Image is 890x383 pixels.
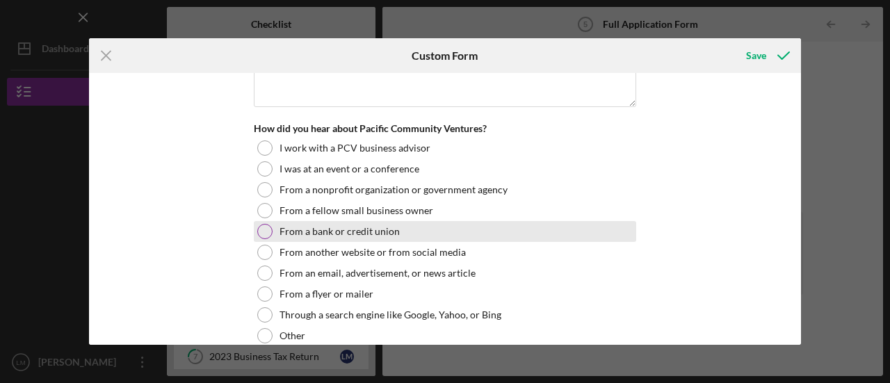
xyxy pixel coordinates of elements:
[280,309,501,320] label: Through a search engine like Google, Yahoo, or Bing
[280,226,400,237] label: From a bank or credit union
[280,142,430,154] label: I work with a PCV business advisor
[280,268,476,279] label: From an email, advertisement, or news article
[280,184,508,195] label: From a nonprofit organization or government agency
[746,42,766,70] div: Save
[280,288,373,300] label: From a flyer or mailer
[254,123,636,134] div: How did you hear about Pacific Community Ventures?
[280,205,433,216] label: From a fellow small business owner
[280,163,419,174] label: I was at an event or a conference
[280,247,466,258] label: From another website or from social media
[280,330,305,341] label: Other
[412,49,478,62] h6: Custom Form
[732,42,801,70] button: Save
